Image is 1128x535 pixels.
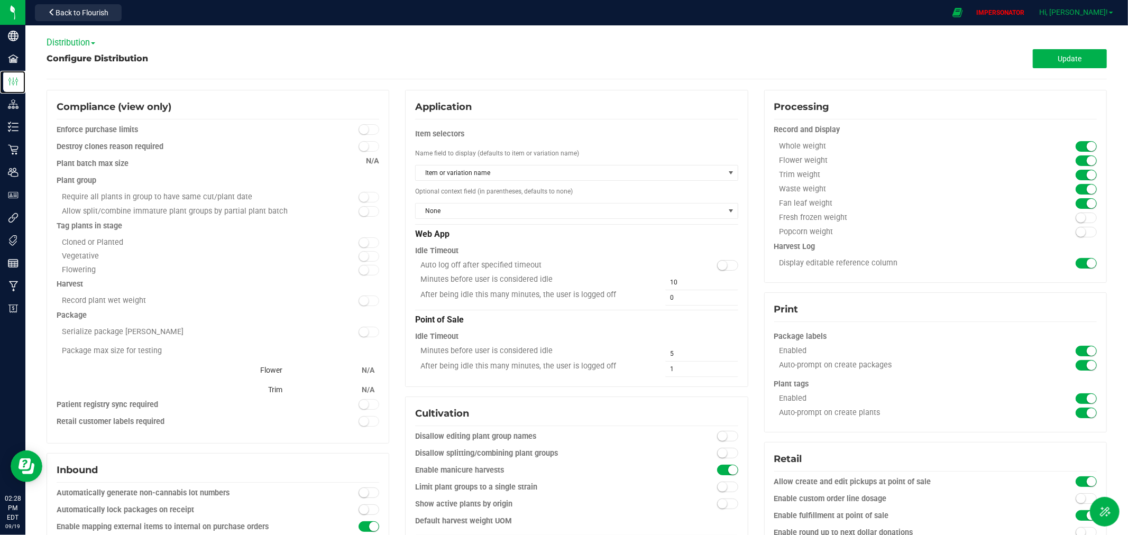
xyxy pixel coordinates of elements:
[5,522,21,530] p: 09/19
[57,238,299,247] div: Cloned or Planted
[57,400,299,410] div: Patient registry sync required
[57,463,379,477] div: Inbound
[47,312,389,319] configuration-section-card: Compliance (view only)
[57,296,299,306] div: Record plant wet weight
[764,243,1107,251] configuration-section-card: Processing
[416,165,724,180] span: Item or variation name
[1058,54,1082,63] span: Update
[47,38,95,48] span: Distribution
[774,227,1016,237] div: Popcorn weight
[415,261,657,270] div: Auto log off after specified timeout
[8,258,19,269] inline-svg: Reports
[774,375,1097,394] div: Plant tags
[57,192,299,202] div: Require all plants in group to have same cut/plant date
[774,394,1016,403] div: Enabled
[665,346,738,361] input: 5
[415,224,738,242] div: Web App
[415,362,657,371] div: After being idle this many minutes, the user is logged off
[415,290,657,300] div: After being idle this many minutes, the user is logged off
[366,156,379,165] span: N/A
[57,310,379,321] div: Package
[415,499,657,510] div: Show active plants by origin
[57,125,299,135] div: Enforce purchase limits
[774,199,1016,208] div: Fan leaf weight
[8,53,19,64] inline-svg: Facilities
[8,281,19,291] inline-svg: Manufacturing
[946,2,969,23] span: Open Ecommerce Menu
[8,303,19,314] inline-svg: Billing
[11,450,42,482] iframe: Resource center
[35,4,122,21] button: Back to Flourish
[774,452,1097,466] div: Retail
[415,448,657,459] div: Disallow splitting/combining plant groups
[665,362,738,376] input: 1
[415,516,738,527] div: Default harvest weight UOM
[415,275,657,284] div: Minutes before user is considered idle
[774,156,1016,165] div: Flower weight
[57,488,299,499] div: Automatically generate non-cannabis lot numbers
[56,8,108,17] span: Back to Flourish
[405,317,748,324] configuration-section-card: Application
[415,125,738,144] div: Item selectors
[359,380,374,399] div: N/A
[774,213,1016,223] div: Fresh frozen weight
[415,242,738,261] div: Idle Timeout
[415,182,738,201] div: Optional context field (in parentheses, defaults to none)
[774,511,1016,521] div: Enable fulfillment at point of sale
[57,361,282,380] div: Flower
[47,53,148,63] span: Configure Distribution
[774,142,1016,151] div: Whole weight
[57,142,299,152] div: Destroy clones reason required
[8,167,19,178] inline-svg: Users
[774,327,1097,346] div: Package labels
[1039,8,1108,16] span: Hi, [PERSON_NAME]!
[8,144,19,155] inline-svg: Retail
[57,221,379,232] div: Tag plants in stage
[57,417,299,427] div: Retail customer labels required
[415,465,657,476] div: Enable manicure harvests
[57,159,379,169] div: Plant batch max size
[774,408,1016,418] div: Auto-prompt on create plants
[415,431,657,442] div: Disallow editing plant group names
[774,259,1016,268] div: Display editable reference column
[665,275,738,290] input: 10
[57,176,379,186] div: Plant group
[774,346,1016,356] div: Enabled
[5,494,21,522] p: 02:28 PM EDT
[8,99,19,109] inline-svg: Distribution
[415,144,738,163] div: Name field to display (defaults to item or variation name)
[359,361,374,380] div: N/A
[8,31,19,41] inline-svg: Company
[1033,49,1107,68] button: Update
[415,407,738,421] div: Cultivation
[774,242,1097,252] div: Harvest Log
[57,252,299,261] div: Vegetative
[415,346,657,356] div: Minutes before user is considered idle
[774,170,1016,180] div: Trim weight
[416,204,724,218] span: None
[665,290,738,305] input: 0
[774,185,1016,194] div: Waste weight
[57,522,299,532] div: Enable mapping external items to internal on purchase orders
[415,482,657,493] div: Limit plant groups to a single strain
[57,279,379,290] div: Harvest
[57,327,299,337] div: Serialize package [PERSON_NAME]
[8,76,19,87] inline-svg: Configuration
[764,321,1107,329] configuration-section-card: Print
[57,265,299,274] div: Flowering
[1090,497,1120,527] button: Toggle Menu
[774,100,1097,114] div: Processing
[57,380,282,399] div: Trim
[57,342,379,361] div: Package max size for testing
[8,213,19,223] inline-svg: Integrations
[57,100,379,114] div: Compliance (view only)
[8,122,19,132] inline-svg: Inventory
[415,327,738,346] div: Idle Timeout
[774,125,1097,135] div: Record and Display
[415,100,738,114] div: Application
[972,8,1029,17] p: IMPERSONATOR
[774,302,1097,317] div: Print
[774,361,1016,370] div: Auto-prompt on create packages
[415,310,738,327] div: Point of Sale
[57,505,299,515] div: Automatically lock packages on receipt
